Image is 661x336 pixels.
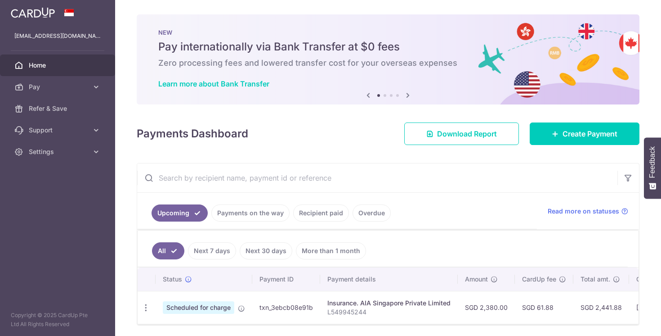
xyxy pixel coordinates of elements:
[252,268,320,291] th: Payment ID
[353,204,391,222] a: Overdue
[158,40,618,54] h5: Pay internationally via Bank Transfer at $0 fees
[465,275,488,284] span: Amount
[563,128,617,139] span: Create Payment
[327,308,451,317] p: L549945244
[163,301,234,314] span: Scheduled for charge
[530,123,639,145] a: Create Payment
[29,126,88,135] span: Support
[548,207,628,216] a: Read more on statuses
[252,291,320,324] td: txn_3ebcb08e91b
[240,242,292,259] a: Next 30 days
[404,123,519,145] a: Download Report
[137,126,248,142] h4: Payments Dashboard
[515,291,573,324] td: SGD 61.88
[163,275,182,284] span: Status
[14,32,101,41] p: [EMAIL_ADDRESS][DOMAIN_NAME]
[437,128,497,139] span: Download Report
[152,204,208,222] a: Upcoming
[320,268,458,291] th: Payment details
[158,58,618,68] h6: Zero processing fees and lowered transfer cost for your overseas expenses
[573,291,629,324] td: SGD 2,441.88
[188,242,236,259] a: Next 7 days
[29,147,88,156] span: Settings
[293,204,349,222] a: Recipient paid
[458,291,515,324] td: SGD 2,380.00
[137,163,617,192] input: Search by recipient name, payment id or reference
[29,104,88,113] span: Refer & Save
[158,29,618,36] p: NEW
[581,275,610,284] span: Total amt.
[644,137,661,199] button: Feedback - Show survey
[211,204,290,222] a: Payments on the way
[548,207,619,216] span: Read more on statuses
[158,79,269,88] a: Learn more about Bank Transfer
[11,7,55,18] img: CardUp
[137,14,639,104] img: Bank transfer banner
[296,242,366,259] a: More than 1 month
[327,299,451,308] div: Insurance. AIA Singapore Private Limited
[648,146,657,178] span: Feedback
[29,82,88,91] span: Pay
[522,275,556,284] span: CardUp fee
[29,61,88,70] span: Home
[152,242,184,259] a: All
